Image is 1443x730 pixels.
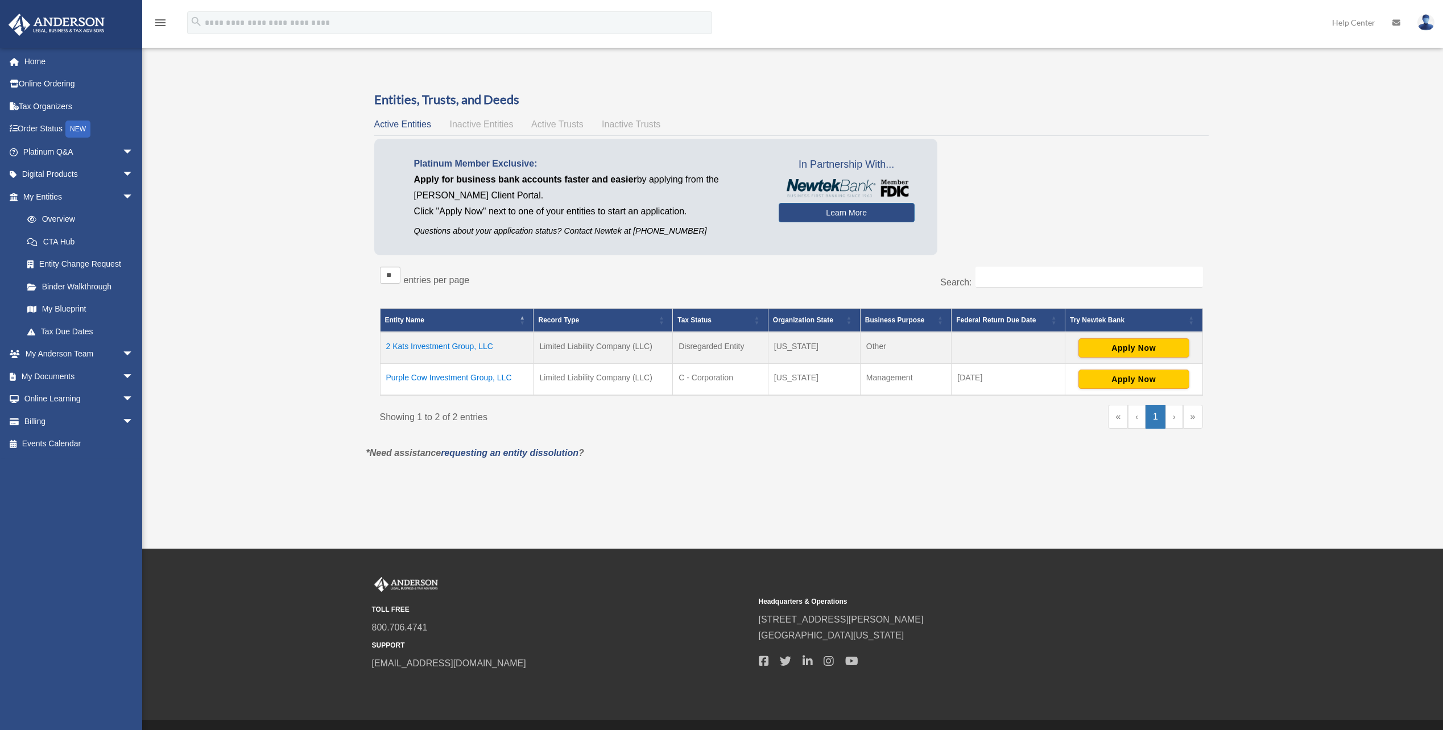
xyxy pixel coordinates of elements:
[441,448,578,458] a: requesting an entity dissolution
[449,119,513,129] span: Inactive Entities
[759,615,924,624] a: [STREET_ADDRESS][PERSON_NAME]
[380,332,534,364] td: 2 Kats Investment Group, LLC
[1078,370,1189,389] button: Apply Now
[190,15,202,28] i: search
[534,332,673,364] td: Limited Liability Company (LLC)
[65,121,90,138] div: NEW
[8,50,151,73] a: Home
[952,309,1065,333] th: Federal Return Due Date: Activate to sort
[16,298,145,321] a: My Blueprint
[380,405,783,425] div: Showing 1 to 2 of 2 entries
[860,364,951,396] td: Management
[414,204,762,219] p: Click "Apply Now" next to one of your entities to start an application.
[1070,313,1185,327] div: Try Newtek Bank
[16,253,145,276] a: Entity Change Request
[8,365,151,388] a: My Documentsarrow_drop_down
[1108,405,1128,429] a: First
[538,316,579,324] span: Record Type
[673,332,768,364] td: Disregarded Entity
[8,95,151,118] a: Tax Organizers
[372,658,526,668] a: [EMAIL_ADDRESS][DOMAIN_NAME]
[16,230,145,253] a: CTA Hub
[779,156,915,174] span: In Partnership With...
[779,203,915,222] a: Learn More
[534,364,673,396] td: Limited Liability Company (LLC)
[1417,14,1434,31] img: User Pic
[122,140,145,164] span: arrow_drop_down
[414,156,762,172] p: Platinum Member Exclusive:
[380,309,534,333] th: Entity Name: Activate to invert sorting
[784,179,909,197] img: NewtekBankLogoSM.png
[8,410,151,433] a: Billingarrow_drop_down
[8,343,151,366] a: My Anderson Teamarrow_drop_down
[8,118,151,141] a: Order StatusNEW
[602,119,660,129] span: Inactive Trusts
[860,309,951,333] th: Business Purpose: Activate to sort
[860,332,951,364] td: Other
[773,316,833,324] span: Organization State
[1183,405,1203,429] a: Last
[122,163,145,186] span: arrow_drop_down
[374,119,431,129] span: Active Entities
[414,224,762,238] p: Questions about your application status? Contact Newtek at [PHONE_NUMBER]
[372,640,751,652] small: SUPPORT
[16,275,145,298] a: Binder Walkthrough
[374,91,1209,109] h3: Entities, Trusts, and Deeds
[380,364,534,396] td: Purple Cow Investment Group, LLC
[956,316,1036,324] span: Federal Return Due Date
[5,14,108,36] img: Anderson Advisors Platinum Portal
[122,185,145,209] span: arrow_drop_down
[531,119,584,129] span: Active Trusts
[366,448,584,458] em: *Need assistance ?
[1165,405,1183,429] a: Next
[385,316,424,324] span: Entity Name
[8,73,151,96] a: Online Ordering
[940,277,971,287] label: Search:
[1146,405,1165,429] a: 1
[8,185,145,208] a: My Entitiesarrow_drop_down
[154,20,167,30] a: menu
[768,364,860,396] td: [US_STATE]
[865,316,925,324] span: Business Purpose
[372,623,428,632] a: 800.706.4741
[1128,405,1146,429] a: Previous
[768,309,860,333] th: Organization State: Activate to sort
[8,140,151,163] a: Platinum Q&Aarrow_drop_down
[122,343,145,366] span: arrow_drop_down
[8,388,151,410] a: Online Learningarrow_drop_down
[759,596,1138,608] small: Headquarters & Operations
[534,309,673,333] th: Record Type: Activate to sort
[673,364,768,396] td: C - Corporation
[16,320,145,343] a: Tax Due Dates
[404,275,470,285] label: entries per page
[1065,309,1202,333] th: Try Newtek Bank : Activate to sort
[1078,338,1189,358] button: Apply Now
[768,332,860,364] td: [US_STATE]
[16,208,139,231] a: Overview
[414,175,637,184] span: Apply for business bank accounts faster and easier
[677,316,712,324] span: Tax Status
[122,365,145,388] span: arrow_drop_down
[673,309,768,333] th: Tax Status: Activate to sort
[952,364,1065,396] td: [DATE]
[414,172,762,204] p: by applying from the [PERSON_NAME] Client Portal.
[372,604,751,616] small: TOLL FREE
[154,16,167,30] i: menu
[122,410,145,433] span: arrow_drop_down
[8,163,151,186] a: Digital Productsarrow_drop_down
[8,433,151,455] a: Events Calendar
[122,388,145,411] span: arrow_drop_down
[372,577,440,592] img: Anderson Advisors Platinum Portal
[759,631,904,640] a: [GEOGRAPHIC_DATA][US_STATE]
